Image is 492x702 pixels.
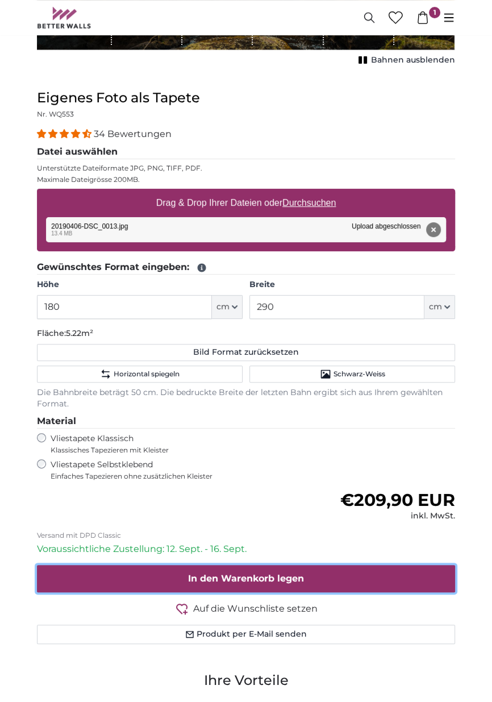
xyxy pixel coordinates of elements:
[37,601,455,616] button: Auf die Wunschliste setzen
[37,365,243,383] button: Horizontal spiegeln
[37,7,91,28] img: Betterwalls
[282,198,336,207] u: Durchsuchen
[114,369,180,379] span: Horizontal spiegeln
[429,7,440,18] span: 1
[429,301,442,313] span: cm
[340,489,455,510] span: €209,90 EUR
[37,175,455,184] p: Maximale Dateigrösse 200MB.
[37,260,455,275] legend: Gewünschtes Format eingeben:
[37,328,455,339] p: Fläche:
[37,128,94,139] span: 4.32 stars
[51,459,315,481] label: Vliestapete Selbstklebend
[193,602,318,616] span: Auf die Wunschliste setzen
[37,89,455,107] h1: Eigenes Foto als Tapete
[66,328,93,338] span: 5.22m²
[340,510,455,522] div: inkl. MwSt.
[333,369,385,379] span: Schwarz-Weiss
[37,671,455,689] h3: Ihre Vorteile
[249,279,455,290] label: Breite
[37,344,455,361] button: Bild Format zurücksetzen
[212,295,243,319] button: cm
[37,565,455,592] button: In den Warenkorb legen
[424,295,455,319] button: cm
[37,542,455,556] p: Voraussichtliche Zustellung: 12. Sept. - 16. Sept.
[355,52,455,68] button: Bahnen ausblenden
[249,365,455,383] button: Schwarz-Weiss
[152,192,341,214] label: Drag & Drop Ihrer Dateien oder
[37,387,455,410] p: Die Bahnbreite beträgt 50 cm. Die bedruckte Breite der letzten Bahn ergibt sich aus Ihrem gewählt...
[188,573,304,584] span: In den Warenkorb legen
[51,472,315,481] span: Einfaches Tapezieren ohne zusätzlichen Kleister
[37,110,74,118] span: Nr. WQ553
[37,145,455,159] legend: Datei auswählen
[94,128,172,139] span: 34 Bewertungen
[51,446,252,455] span: Klassisches Tapezieren mit Kleister
[51,433,252,455] label: Vliestapete Klassisch
[216,301,230,313] span: cm
[37,531,455,540] p: Versand mit DPD Classic
[37,414,455,429] legend: Material
[37,279,243,290] label: Höhe
[37,625,455,644] button: Produkt per E-Mail senden
[371,55,455,66] span: Bahnen ausblenden
[37,164,455,173] p: Unterstützte Dateiformate JPG, PNG, TIFF, PDF.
